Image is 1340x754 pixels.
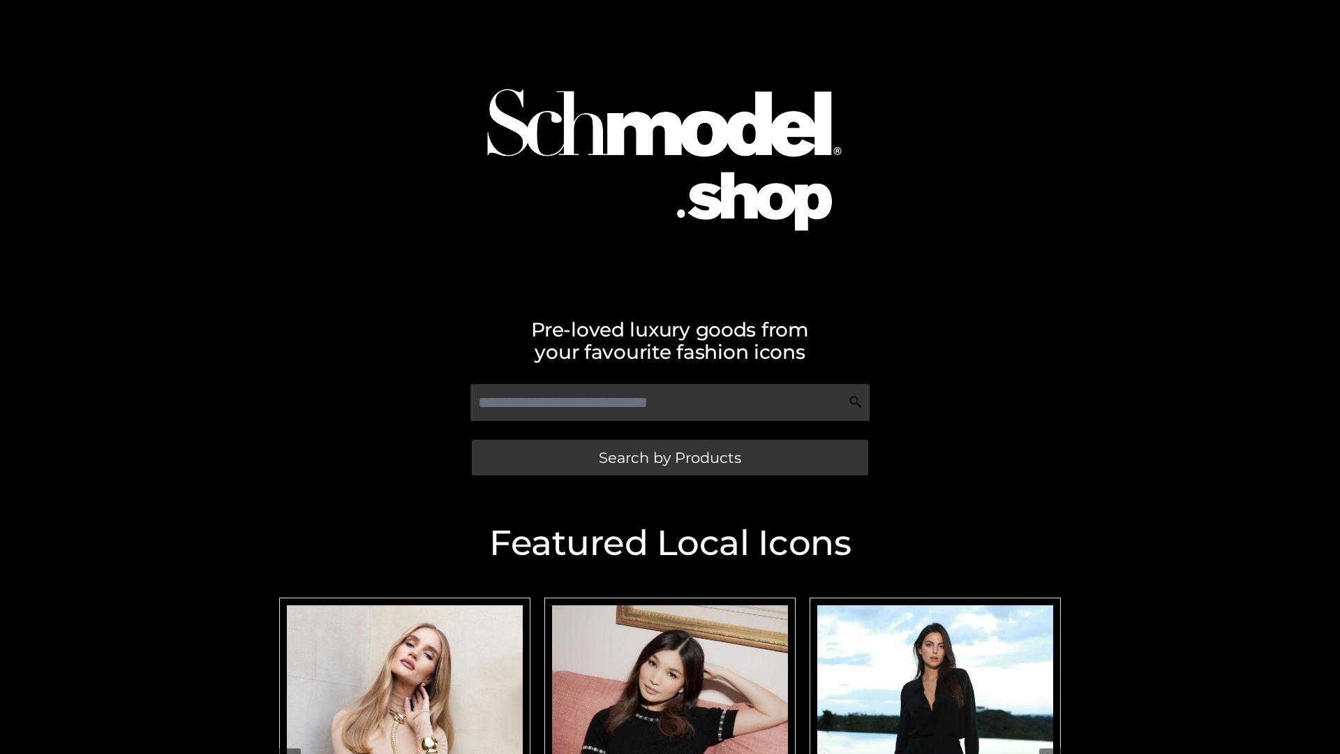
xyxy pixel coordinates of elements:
h2: Pre-loved luxury goods from your favourite fashion icons [272,318,1068,363]
h2: Featured Local Icons​ [272,526,1068,561]
span: Search by Products [599,450,741,465]
a: Search by Products [472,440,868,475]
img: Search Icon [849,395,863,409]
